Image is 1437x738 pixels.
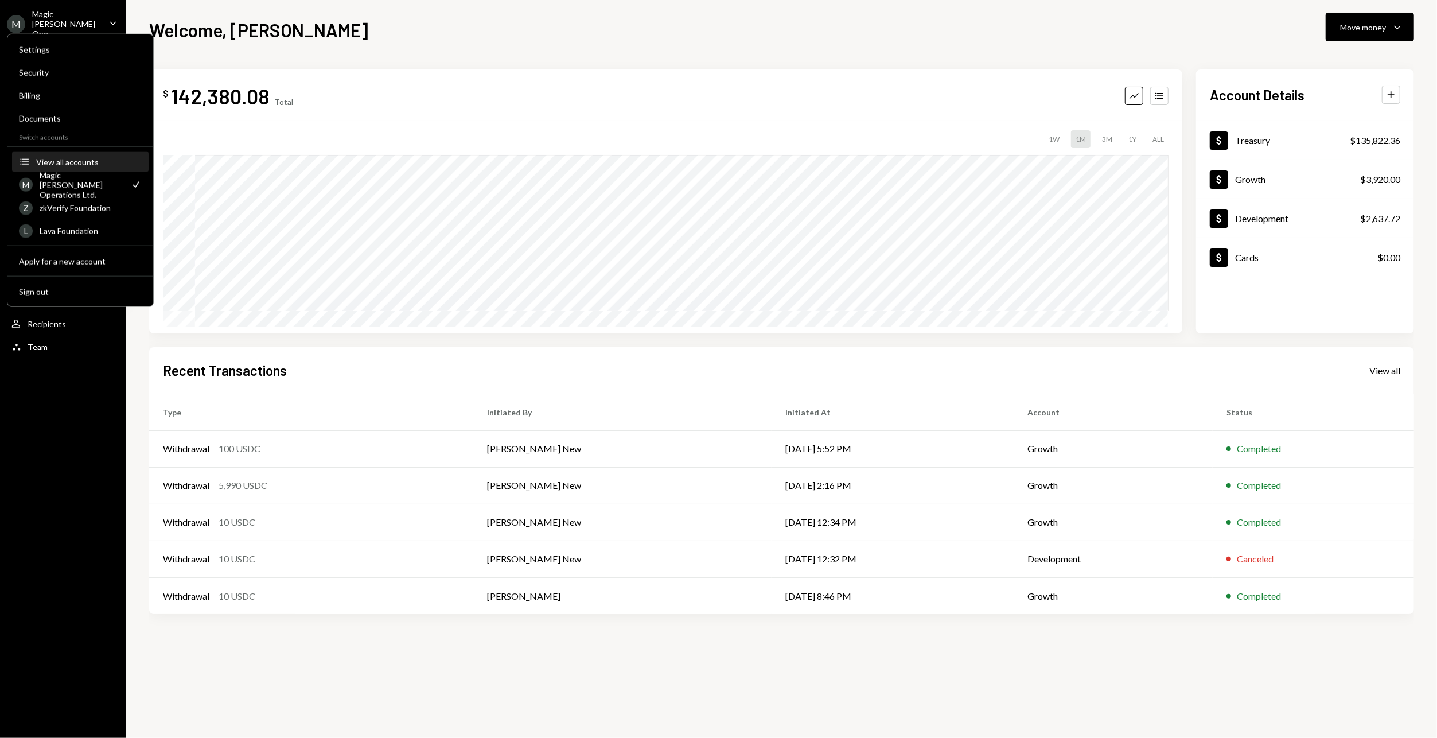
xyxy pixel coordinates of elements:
[1213,394,1414,430] th: Status
[163,88,169,99] div: $
[772,394,1014,430] th: Initiated At
[1350,134,1400,147] div: $135,822.36
[12,220,149,241] a: LLava Foundation
[19,45,142,55] div: Settings
[1235,213,1288,224] div: Development
[19,201,33,215] div: Z
[219,515,255,529] div: 10 USDC
[12,282,149,302] button: Sign out
[163,479,209,492] div: Withdrawal
[163,361,287,380] h2: Recent Transactions
[1369,365,1400,376] div: View all
[40,170,123,199] div: Magic [PERSON_NAME] Operations Ltd.
[19,91,142,100] div: Billing
[12,197,149,218] a: ZzkVerify Foundation
[7,336,119,357] a: Team
[473,467,772,504] td: [PERSON_NAME] New
[1340,21,1386,33] div: Move money
[7,313,119,334] a: Recipients
[219,442,260,456] div: 100 USDC
[219,552,255,566] div: 10 USDC
[1360,212,1400,226] div: $2,637.72
[1196,238,1414,277] a: Cards$0.00
[1014,394,1213,430] th: Account
[473,541,772,577] td: [PERSON_NAME] New
[19,114,142,123] div: Documents
[1326,13,1414,41] button: Move money
[12,85,149,106] a: Billing
[1148,130,1169,148] div: ALL
[163,589,209,603] div: Withdrawal
[1196,160,1414,199] a: Growth$3,920.00
[7,15,25,33] div: M
[1237,442,1281,456] div: Completed
[1235,135,1270,146] div: Treasury
[19,68,142,77] div: Security
[1071,130,1091,148] div: 1M
[473,504,772,541] td: [PERSON_NAME] New
[473,430,772,467] td: [PERSON_NAME] New
[473,577,772,614] td: [PERSON_NAME]
[171,83,270,109] div: 142,380.08
[1360,173,1400,187] div: $3,920.00
[40,226,142,236] div: Lava Foundation
[163,515,209,529] div: Withdrawal
[1014,467,1213,504] td: Growth
[772,541,1014,577] td: [DATE] 12:32 PM
[163,552,209,566] div: Withdrawal
[1237,479,1281,492] div: Completed
[19,224,33,238] div: L
[1014,577,1213,614] td: Growth
[1237,552,1274,566] div: Canceled
[1014,504,1213,541] td: Growth
[772,504,1014,541] td: [DATE] 12:34 PM
[1014,541,1213,577] td: Development
[12,251,149,272] button: Apply for a new account
[1377,251,1400,265] div: $0.00
[28,319,66,329] div: Recipients
[28,342,48,352] div: Team
[1237,589,1281,603] div: Completed
[1097,130,1117,148] div: 3M
[19,178,33,192] div: M
[19,286,142,296] div: Sign out
[32,9,100,38] div: Magic [PERSON_NAME] Ope...
[473,394,772,430] th: Initiated By
[36,157,142,166] div: View all accounts
[149,394,473,430] th: Type
[1235,252,1259,263] div: Cards
[772,467,1014,504] td: [DATE] 2:16 PM
[1196,199,1414,238] a: Development$2,637.72
[219,479,267,492] div: 5,990 USDC
[1014,430,1213,467] td: Growth
[12,62,149,83] a: Security
[219,589,255,603] div: 10 USDC
[1124,130,1141,148] div: 1Y
[1235,174,1265,185] div: Growth
[274,97,293,107] div: Total
[40,203,142,213] div: zkVerify Foundation
[7,131,153,142] div: Switch accounts
[1369,364,1400,376] a: View all
[1237,515,1281,529] div: Completed
[12,39,149,60] a: Settings
[1044,130,1064,148] div: 1W
[772,577,1014,614] td: [DATE] 8:46 PM
[149,18,368,41] h1: Welcome, [PERSON_NAME]
[772,430,1014,467] td: [DATE] 5:52 PM
[163,442,209,456] div: Withdrawal
[1196,121,1414,160] a: Treasury$135,822.36
[19,256,142,266] div: Apply for a new account
[12,152,149,173] button: View all accounts
[1210,86,1304,104] h2: Account Details
[12,108,149,129] a: Documents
